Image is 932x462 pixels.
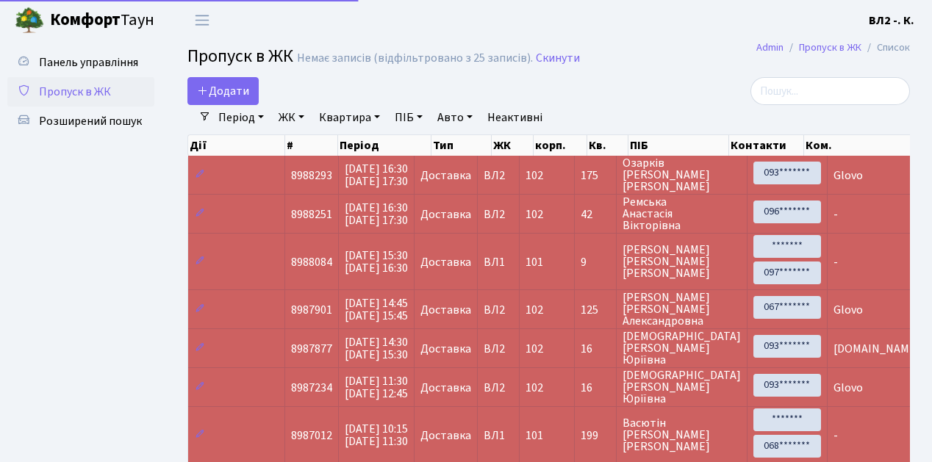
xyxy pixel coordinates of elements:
span: Ремська Анастасія Вікторівна [623,196,741,231]
span: [DATE] 10:15 [DATE] 11:30 [345,421,408,450]
a: ВЛ2 -. К. [869,12,914,29]
span: Доставка [420,343,471,355]
a: Додати [187,77,259,105]
span: Glovo [834,167,863,184]
span: [DEMOGRAPHIC_DATA] [PERSON_NAME] Юріївна [623,369,741,405]
span: 175 [581,170,610,181]
th: Дії [188,135,285,156]
span: Доставка [420,209,471,220]
span: 101 [526,427,543,444]
span: 102 [526,380,543,396]
span: [DEMOGRAPHIC_DATA] [PERSON_NAME] Юріївна [623,331,741,366]
a: Пропуск в ЖК [799,40,861,55]
th: Період [338,135,431,156]
span: 9 [581,256,610,268]
span: 102 [526,341,543,357]
th: # [285,135,338,156]
span: Доставка [420,256,471,268]
a: Admin [756,40,784,55]
b: Комфорт [50,8,121,32]
span: 8988251 [291,206,332,223]
span: [DATE] 15:30 [DATE] 16:30 [345,248,408,276]
span: [DOMAIN_NAME] [834,341,920,357]
span: Доставка [420,170,471,181]
span: - [834,254,838,270]
th: корп. [534,135,587,156]
span: ВЛ2 [484,343,513,355]
span: [DATE] 14:45 [DATE] 15:45 [345,295,408,324]
a: Пропуск в ЖК [7,77,154,107]
a: Квартира [313,105,386,130]
span: 8987901 [291,302,332,318]
span: 8988084 [291,254,332,270]
span: Додати [197,83,249,99]
span: Пропуск в ЖК [187,43,293,69]
input: Пошук... [750,77,910,105]
span: Glovo [834,380,863,396]
span: 16 [581,382,610,394]
span: ВЛ2 [484,304,513,316]
span: 102 [526,206,543,223]
span: Озарків [PERSON_NAME] [PERSON_NAME] [623,157,741,192]
img: logo.png [15,6,44,35]
a: Панель управління [7,48,154,77]
span: [PERSON_NAME] [PERSON_NAME] Александровна [623,292,741,327]
span: ВЛ2 [484,209,513,220]
span: ВЛ2 [484,382,513,394]
button: Переключити навігацію [184,8,221,32]
span: [DATE] 16:30 [DATE] 17:30 [345,161,408,190]
span: [DATE] 16:30 [DATE] 17:30 [345,200,408,228]
span: 125 [581,304,610,316]
a: ПІБ [389,105,429,130]
span: Розширений пошук [39,113,142,129]
span: 102 [526,167,543,184]
span: ВЛ2 [484,170,513,181]
span: - [834,427,838,444]
span: - [834,206,838,223]
a: Авто [431,105,478,130]
span: 16 [581,343,610,355]
span: [PERSON_NAME] [PERSON_NAME] [PERSON_NAME] [623,244,741,279]
span: 8987234 [291,380,332,396]
th: Контакти [729,135,804,156]
li: Список [861,40,910,56]
a: Неактивні [481,105,548,130]
span: Таун [50,8,154,33]
span: [DATE] 11:30 [DATE] 12:45 [345,373,408,402]
th: Тип [431,135,492,156]
th: ЖК [492,135,534,156]
a: ЖК [273,105,310,130]
span: [DATE] 14:30 [DATE] 15:30 [345,334,408,363]
span: ВЛ1 [484,256,513,268]
div: Немає записів (відфільтровано з 25 записів). [297,51,533,65]
span: 101 [526,254,543,270]
span: ВЛ1 [484,430,513,441]
span: Доставка [420,382,471,394]
span: Доставка [420,430,471,441]
span: 102 [526,302,543,318]
span: 42 [581,209,610,220]
span: Пропуск в ЖК [39,84,111,100]
span: 8988293 [291,167,332,184]
nav: breadcrumb [734,32,932,63]
span: Панель управління [39,54,138,71]
a: Скинути [536,51,580,65]
span: Доставка [420,304,471,316]
span: 8987877 [291,341,332,357]
a: Розширений пошук [7,107,154,136]
span: 8987012 [291,427,332,444]
span: 199 [581,430,610,441]
a: Період [212,105,270,130]
th: ПІБ [628,135,729,156]
th: Кв. [587,135,628,156]
span: Glovo [834,302,863,318]
span: Васютін [PERSON_NAME] [PERSON_NAME] [623,417,741,452]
